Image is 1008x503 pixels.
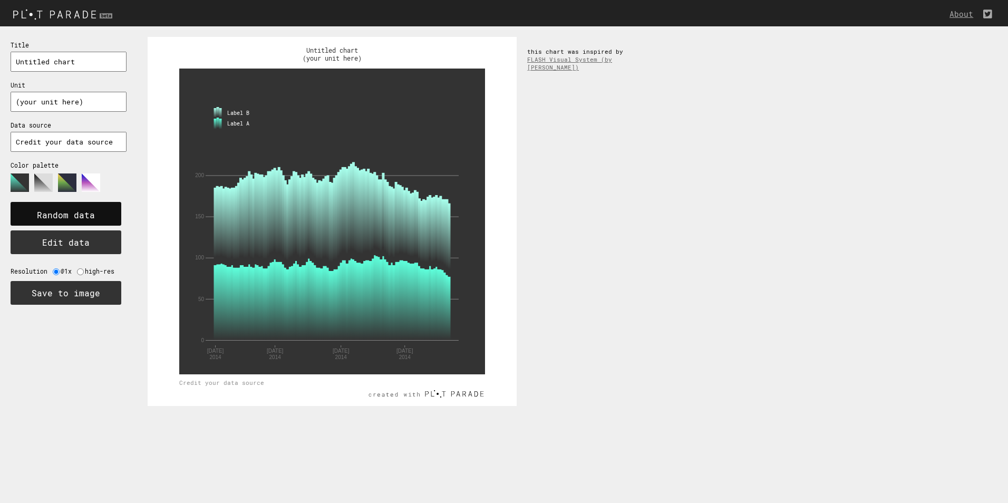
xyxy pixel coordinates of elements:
[11,121,127,129] p: Data source
[179,379,264,386] text: Credit your data source
[11,281,121,305] button: Save to image
[195,172,204,178] tspan: 200
[949,9,978,19] a: About
[227,110,249,117] text: Label B
[11,267,53,275] label: Resolution
[303,54,362,62] text: (your unit here)
[399,354,411,360] tspan: 2014
[85,267,120,275] label: high-res
[209,354,221,360] tspan: 2014
[11,81,127,89] p: Unit
[517,37,643,82] div: this chart was inspired by
[306,46,358,54] text: Untitled chart
[396,348,413,354] tspan: [DATE]
[11,230,121,254] button: Edit data
[37,209,95,220] text: Random data
[61,267,77,275] label: @1x
[527,55,612,71] a: FLASH Visual System (by [PERSON_NAME])
[227,120,249,127] text: Label A
[267,348,284,354] tspan: [DATE]
[335,354,347,360] tspan: 2014
[195,255,204,260] tspan: 100
[201,337,204,343] tspan: 0
[333,348,350,354] tspan: [DATE]
[195,214,204,219] tspan: 150
[269,354,282,360] tspan: 2014
[207,348,224,354] tspan: [DATE]
[198,296,205,302] tspan: 50
[11,161,127,169] p: Color palette
[11,41,127,49] p: Title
